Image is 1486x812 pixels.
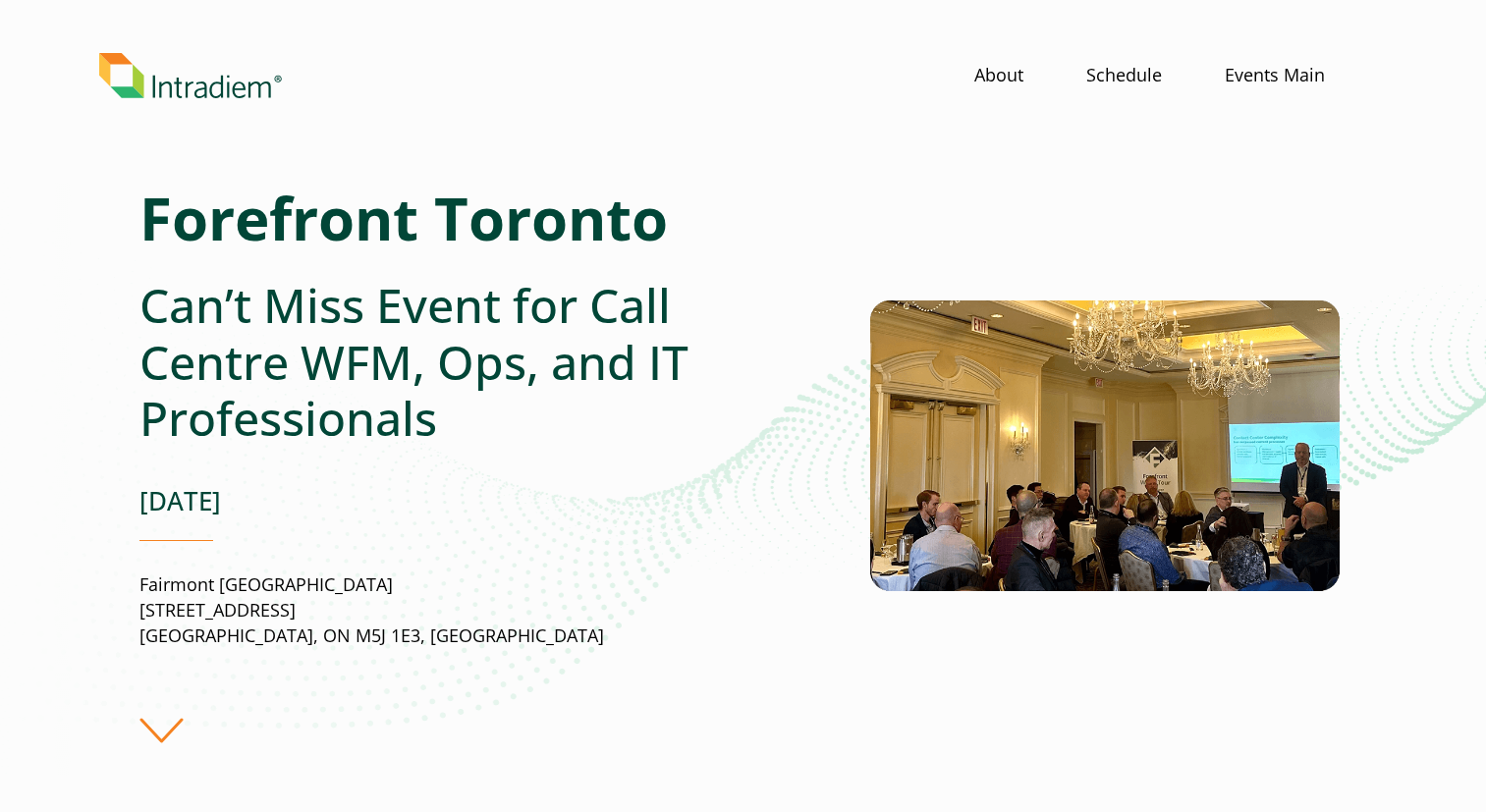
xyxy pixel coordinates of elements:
[1086,47,1225,104] a: Schedule
[1225,47,1388,104] a: Events Main
[139,572,743,649] p: Fairmont [GEOGRAPHIC_DATA] [STREET_ADDRESS] [GEOGRAPHIC_DATA], ON M5J 1E3, [GEOGRAPHIC_DATA]
[974,47,1086,104] a: About
[139,178,668,258] strong: Forefront Toronto
[99,53,974,98] a: Link to homepage of Intradiem
[139,486,743,516] h3: [DATE]
[99,53,282,98] img: Intradiem
[139,277,743,447] h2: Can’t Miss Event for Call Centre WFM, Ops, and IT Professionals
